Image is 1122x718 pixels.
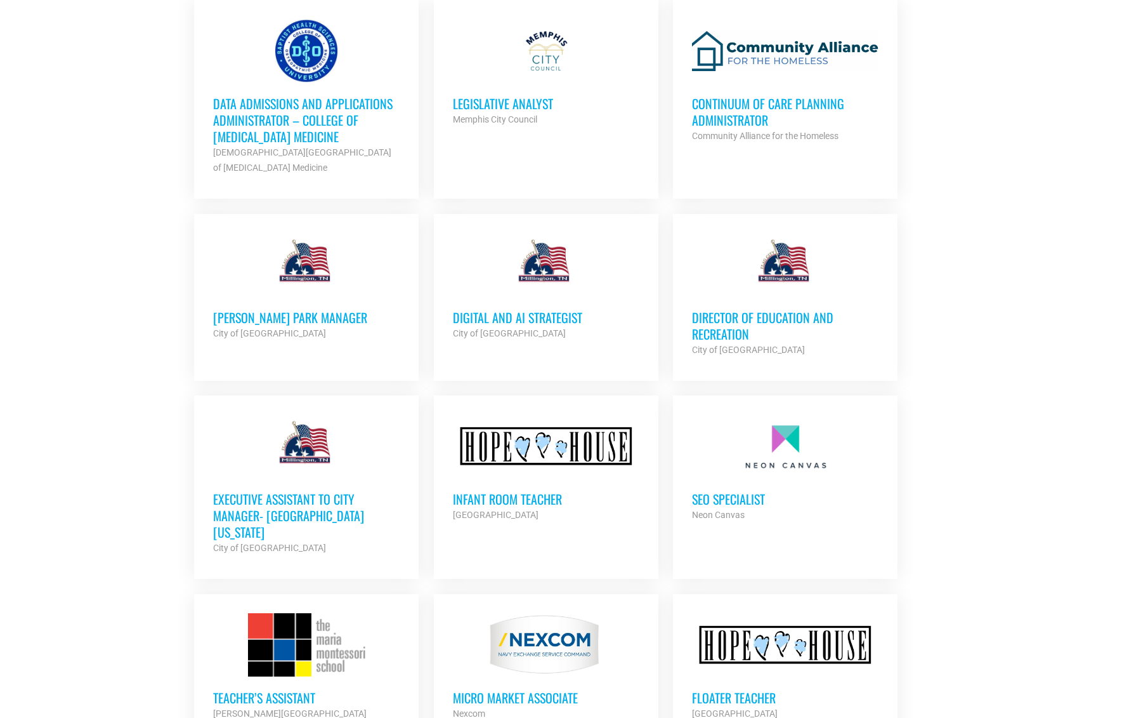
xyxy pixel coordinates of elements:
[213,95,400,145] h3: Data Admissions and Applications Administrator – College of [MEDICAL_DATA] Medicine
[692,131,838,141] strong: Community Alliance for the Homeless
[194,396,419,575] a: Executive Assistant to City Manager- [GEOGRAPHIC_DATA] [US_STATE] City of [GEOGRAPHIC_DATA]
[453,328,566,338] strong: City of [GEOGRAPHIC_DATA]
[692,95,878,128] h3: Continuum of Care Planning Administrator
[692,689,878,706] h3: Floater Teacher
[692,491,878,507] h3: SEO Specialist
[453,309,639,326] h3: Digital and AI Strategist
[213,491,400,540] h3: Executive Assistant to City Manager- [GEOGRAPHIC_DATA] [US_STATE]
[213,147,391,173] strong: [DEMOGRAPHIC_DATA][GEOGRAPHIC_DATA] of [MEDICAL_DATA] Medicine
[213,689,400,706] h3: Teacher’s Assistant
[453,95,639,112] h3: Legislative Analyst
[213,309,400,326] h3: [PERSON_NAME] PARK MANAGER
[673,396,897,542] a: SEO Specialist Neon Canvas
[453,491,639,507] h3: Infant Room Teacher
[434,214,658,360] a: Digital and AI Strategist City of [GEOGRAPHIC_DATA]
[453,510,538,520] strong: [GEOGRAPHIC_DATA]
[213,328,326,338] strong: City of [GEOGRAPHIC_DATA]
[673,214,897,376] a: Director of Education and Recreation City of [GEOGRAPHIC_DATA]
[213,543,326,553] strong: City of [GEOGRAPHIC_DATA]
[194,214,419,360] a: [PERSON_NAME] PARK MANAGER City of [GEOGRAPHIC_DATA]
[692,309,878,342] h3: Director of Education and Recreation
[453,114,537,124] strong: Memphis City Council
[692,510,745,520] strong: Neon Canvas
[692,345,805,355] strong: City of [GEOGRAPHIC_DATA]
[453,689,639,706] h3: Micro Market Associate
[434,396,658,542] a: Infant Room Teacher [GEOGRAPHIC_DATA]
